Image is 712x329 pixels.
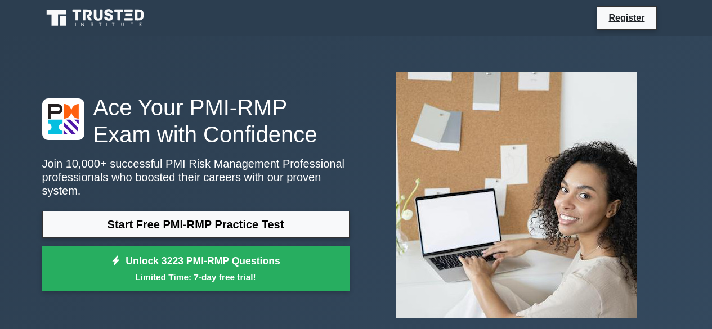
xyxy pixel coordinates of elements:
[42,157,350,197] p: Join 10,000+ successful PMI Risk Management Professional professionals who boosted their careers ...
[602,11,651,25] a: Register
[56,271,335,283] small: Limited Time: 7-day free trial!
[42,211,350,238] a: Start Free PMI-RMP Practice Test
[42,246,350,291] a: Unlock 3223 PMI-RMP QuestionsLimited Time: 7-day free trial!
[42,94,350,148] h1: Ace Your PMI-RMP Exam with Confidence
